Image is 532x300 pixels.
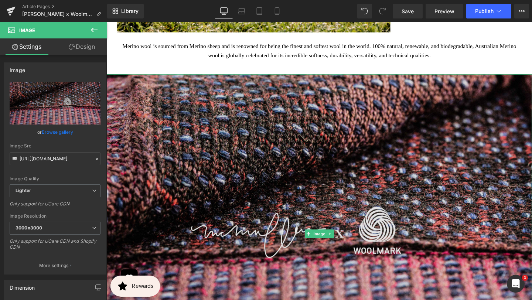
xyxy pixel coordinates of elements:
[16,188,31,193] b: Lighter
[402,7,414,15] span: Save
[10,128,100,136] div: or
[4,257,106,274] button: More settings
[231,218,239,227] a: Expand / Collapse
[55,38,109,55] a: Design
[375,4,390,18] button: Redo
[4,266,56,289] iframe: Button to open loyalty program pop-up
[522,275,528,281] span: 1
[22,4,107,10] a: Article Pages
[466,4,511,18] button: Publish
[42,126,73,139] a: Browse gallery
[10,176,100,181] div: Image Quality
[357,4,372,18] button: Undo
[22,11,93,17] span: [PERSON_NAME] x Woolmark 2025
[10,280,35,291] div: Dimension
[10,143,100,149] div: Image Src
[11,21,436,40] p: Merino wool is sourced from Merino sheep and is renowned for being the finest and softest wool in...
[215,4,233,18] a: Desktop
[10,63,25,73] div: Image
[19,27,35,33] span: Image
[10,214,100,219] div: Image Resolution
[10,201,100,212] div: Only support for UCare CDN
[250,4,268,18] a: Tablet
[268,4,286,18] a: Mobile
[39,262,69,269] p: More settings
[15,260,33,277] button: Open favorites
[10,238,100,255] div: Only support for UCare CDN and Shopify CDN
[233,4,250,18] a: Laptop
[216,218,231,227] span: Image
[10,152,100,165] input: Link
[426,4,463,18] a: Preview
[121,8,139,14] span: Library
[514,4,529,18] button: More
[16,225,42,231] b: 3000x3000
[434,7,454,15] span: Preview
[507,275,525,293] iframe: Intercom live chat
[475,8,494,14] span: Publish
[107,4,144,18] a: New Library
